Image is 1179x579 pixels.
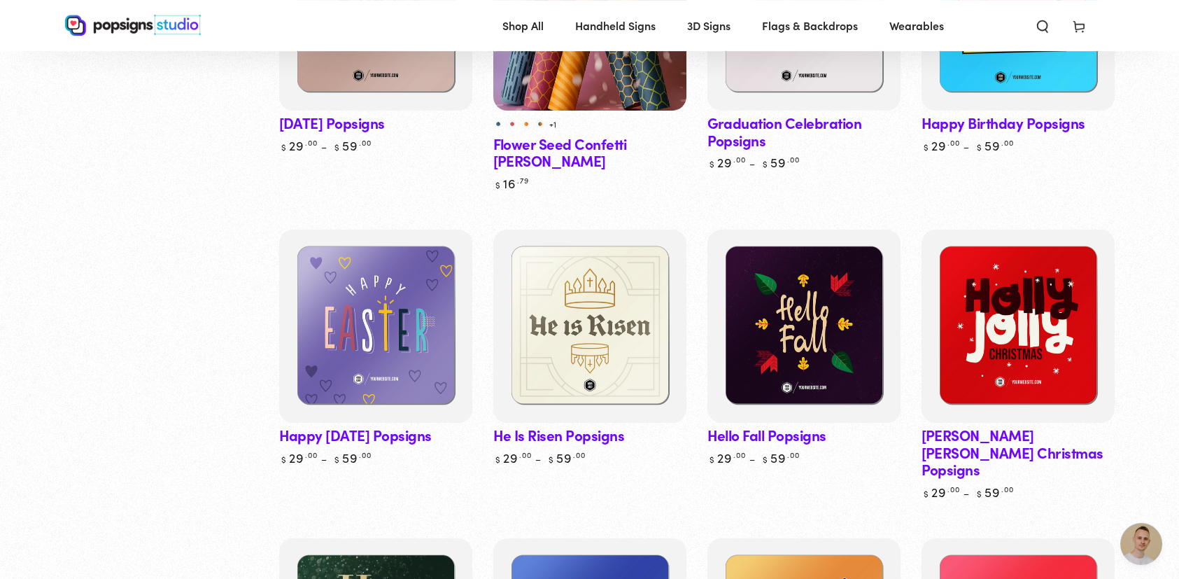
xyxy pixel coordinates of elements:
[879,7,954,44] a: Wearables
[549,118,557,129] a: +1
[1120,523,1162,565] a: Open chat
[502,15,544,36] span: Shop All
[565,7,666,44] a: Handheld Signs
[65,15,201,36] img: Popsigns Studio
[493,230,686,423] a: He Is Risen PopsignsHe Is Risen Popsigns
[707,230,901,423] a: Hello Fall PopsignsHello Fall Popsigns
[889,15,944,36] span: Wearables
[751,7,868,44] a: Flags & Backdrops
[762,15,858,36] span: Flags & Backdrops
[687,15,730,36] span: 3D Signs
[492,7,554,44] a: Shop All
[677,7,741,44] a: 3D Signs
[279,230,472,423] a: Happy Easter PopsignsHappy Easter Popsigns
[1024,10,1061,41] summary: Search our site
[575,15,656,36] span: Handheld Signs
[922,230,1115,423] a: Holly Jolly Christmas PopsignsHolly Jolly Christmas Popsigns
